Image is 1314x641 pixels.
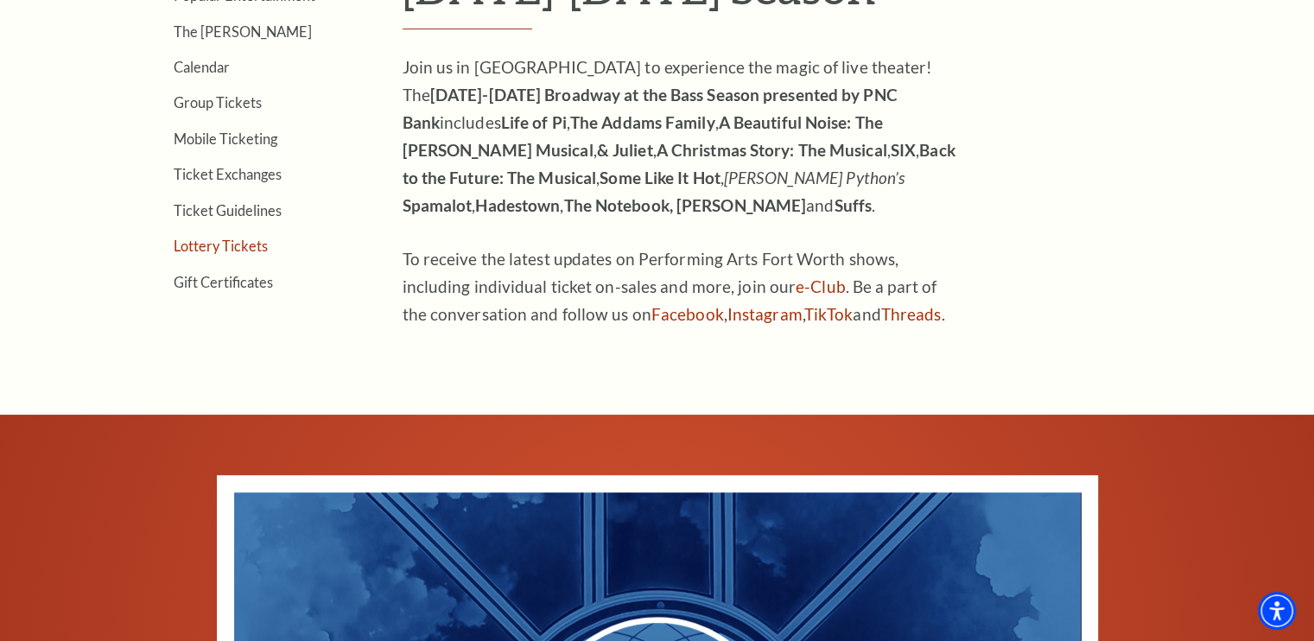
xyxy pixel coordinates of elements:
a: Ticket Guidelines [174,202,282,219]
strong: Some Like It Hot [600,168,720,187]
strong: & Juliet [597,140,653,160]
p: Join us in [GEOGRAPHIC_DATA] to experience the magic of live theater! The includes , , , , , , , ... [403,54,964,219]
a: Lottery Tickets [174,238,268,254]
strong: Life of Pi [501,112,567,132]
a: Mobile Ticketing [174,130,277,147]
a: Instagram - open in a new tab [727,304,803,324]
a: e-Club [796,276,846,296]
strong: [DATE]-[DATE] Broadway at the Bass Season presented by PNC Bank [403,85,898,132]
strong: Spamalot [403,195,473,215]
strong: The Addams Family [570,112,715,132]
p: To receive the latest updates on Performing Arts Fort Worth shows, including individual ticket on... [403,245,964,328]
strong: A Beautiful Noise: The [PERSON_NAME] Musical [403,112,883,160]
a: Gift Certificates [174,274,273,290]
a: Threads - open in a new tab [881,304,942,324]
a: Calendar [174,59,230,75]
em: [PERSON_NAME] Python’s [724,168,905,187]
a: TikTok - open in a new tab [804,304,854,324]
strong: SIX [891,140,916,160]
a: Ticket Exchanges [174,166,282,182]
div: Accessibility Menu [1258,592,1296,630]
strong: Hadestown [475,195,560,215]
a: Group Tickets [174,94,262,111]
a: Facebook - open in a new tab [651,304,724,324]
strong: A Christmas Story: The Musical [657,140,887,160]
a: The [PERSON_NAME] [174,23,312,40]
strong: Back to the Future: The Musical [403,140,955,187]
strong: The Notebook, [PERSON_NAME] [563,195,806,215]
strong: Suffs [834,195,872,215]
